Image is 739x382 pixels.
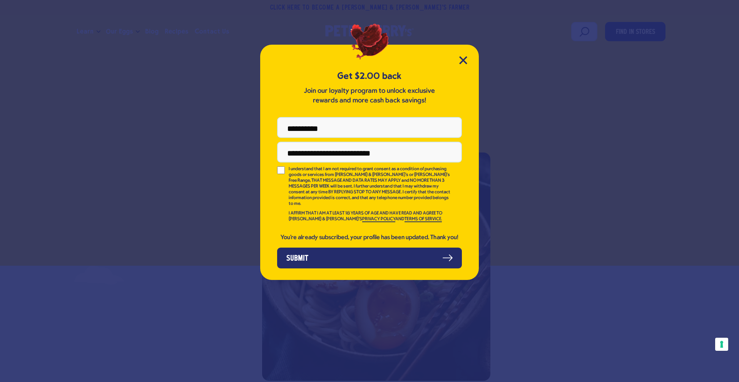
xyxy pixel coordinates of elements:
[405,217,441,222] a: TERMS OF SERVICE.
[715,338,728,351] button: Your consent preferences for tracking technologies
[362,217,395,222] a: PRIVACY POLICY
[277,248,462,268] button: Submit
[302,86,437,106] p: Join our loyalty program to unlock exclusive rewards and more cash back savings!
[277,166,285,174] input: I understand that I am not required to grant consent as a condition of purchasing goods or servic...
[459,56,467,64] button: Close Modal
[289,166,451,207] p: I understand that I am not required to grant consent as a condition of purchasing goods or servic...
[289,211,451,222] p: I AFFIRM THAT I AM AT LEAST 18 YEARS OF AGE AND HAVE READ AND AGREE TO [PERSON_NAME] & [PERSON_NA...
[277,234,462,241] div: You're already subscribed, your profile has been updated. Thank you!
[277,70,462,82] h5: Get $2.00 back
